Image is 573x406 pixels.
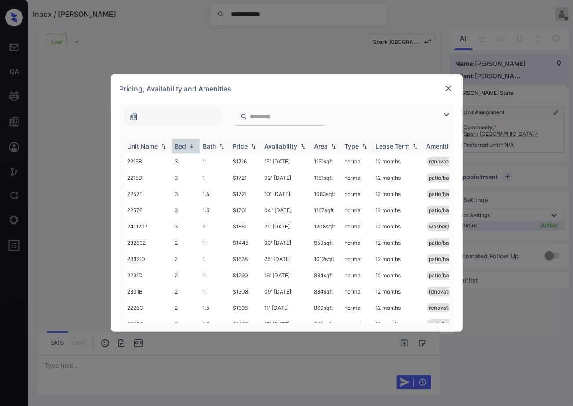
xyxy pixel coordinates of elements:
[124,235,172,251] td: 232832
[372,218,423,235] td: 12 months
[429,304,455,311] span: renovated
[411,143,420,149] img: sorting
[372,251,423,267] td: 12 months
[172,202,200,218] td: 3
[341,153,372,170] td: normal
[311,283,341,300] td: 834 sqft
[341,186,372,202] td: normal
[429,321,463,327] span: patio/balcony
[429,191,463,197] span: patio/balcony
[159,143,168,149] img: sorting
[261,251,311,267] td: 25' [DATE]
[329,143,338,149] img: sorting
[230,153,261,170] td: $1716
[311,235,341,251] td: 950 sqft
[345,142,359,150] div: Type
[372,316,423,332] td: 12 months
[172,186,200,202] td: 3
[230,218,261,235] td: $1861
[429,288,455,295] span: renovated
[230,170,261,186] td: $1721
[172,170,200,186] td: 3
[441,109,452,120] img: icon-zuma
[376,142,410,150] div: Lease Term
[230,202,261,218] td: $1761
[311,202,341,218] td: 1167 sqft
[124,316,172,332] td: 2225C
[200,202,230,218] td: 1.5
[360,143,369,149] img: sorting
[124,170,172,186] td: 2215D
[172,235,200,251] td: 2
[230,316,261,332] td: $1493
[341,300,372,316] td: normal
[314,142,328,150] div: Area
[230,283,261,300] td: $1308
[124,251,172,267] td: 233210
[200,186,230,202] td: 1.5
[261,186,311,202] td: 10' [DATE]
[341,283,372,300] td: normal
[372,202,423,218] td: 12 months
[311,170,341,186] td: 1151 sqft
[261,170,311,186] td: 02' [DATE]
[230,300,261,316] td: $1398
[444,84,453,93] img: close
[429,207,463,214] span: patio/balcony
[203,142,216,150] div: Bath
[230,186,261,202] td: $1721
[172,218,200,235] td: 3
[341,218,372,235] td: normal
[128,142,158,150] div: Unit Name
[172,300,200,316] td: 2
[261,267,311,283] td: 16' [DATE]
[124,202,172,218] td: 2257F
[249,143,258,149] img: sorting
[261,202,311,218] td: 04' [DATE]
[429,158,455,165] span: renovated
[341,316,372,332] td: normal
[200,283,230,300] td: 1
[124,300,172,316] td: 2226C
[429,239,463,246] span: patio/balcony
[233,142,248,150] div: Price
[341,235,372,251] td: normal
[124,218,172,235] td: 2411207
[200,218,230,235] td: 2
[172,267,200,283] td: 2
[129,112,138,121] img: icon-zuma
[261,235,311,251] td: 03' [DATE]
[311,186,341,202] td: 1083 sqft
[200,235,230,251] td: 1
[230,235,261,251] td: $1445
[341,202,372,218] td: normal
[200,267,230,283] td: 1
[200,251,230,267] td: 1
[341,251,372,267] td: normal
[372,235,423,251] td: 12 months
[261,283,311,300] td: 09' [DATE]
[372,283,423,300] td: 12 months
[429,174,463,181] span: patio/balcony
[111,74,463,103] div: Pricing, Availability and Amenities
[265,142,298,150] div: Availability
[172,153,200,170] td: 3
[429,223,463,230] span: washer/dryer
[299,143,307,149] img: sorting
[200,316,230,332] td: 1.5
[311,153,341,170] td: 1151 sqft
[230,267,261,283] td: $1290
[372,186,423,202] td: 12 months
[200,170,230,186] td: 1
[124,283,172,300] td: 2301B
[311,300,341,316] td: 860 sqft
[200,300,230,316] td: 1.5
[172,283,200,300] td: 2
[261,300,311,316] td: 11' [DATE]
[311,251,341,267] td: 1012 sqft
[311,218,341,235] td: 1208 sqft
[311,267,341,283] td: 834 sqft
[241,112,247,120] img: icon-zuma
[175,142,186,150] div: Bed
[187,143,196,149] img: sorting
